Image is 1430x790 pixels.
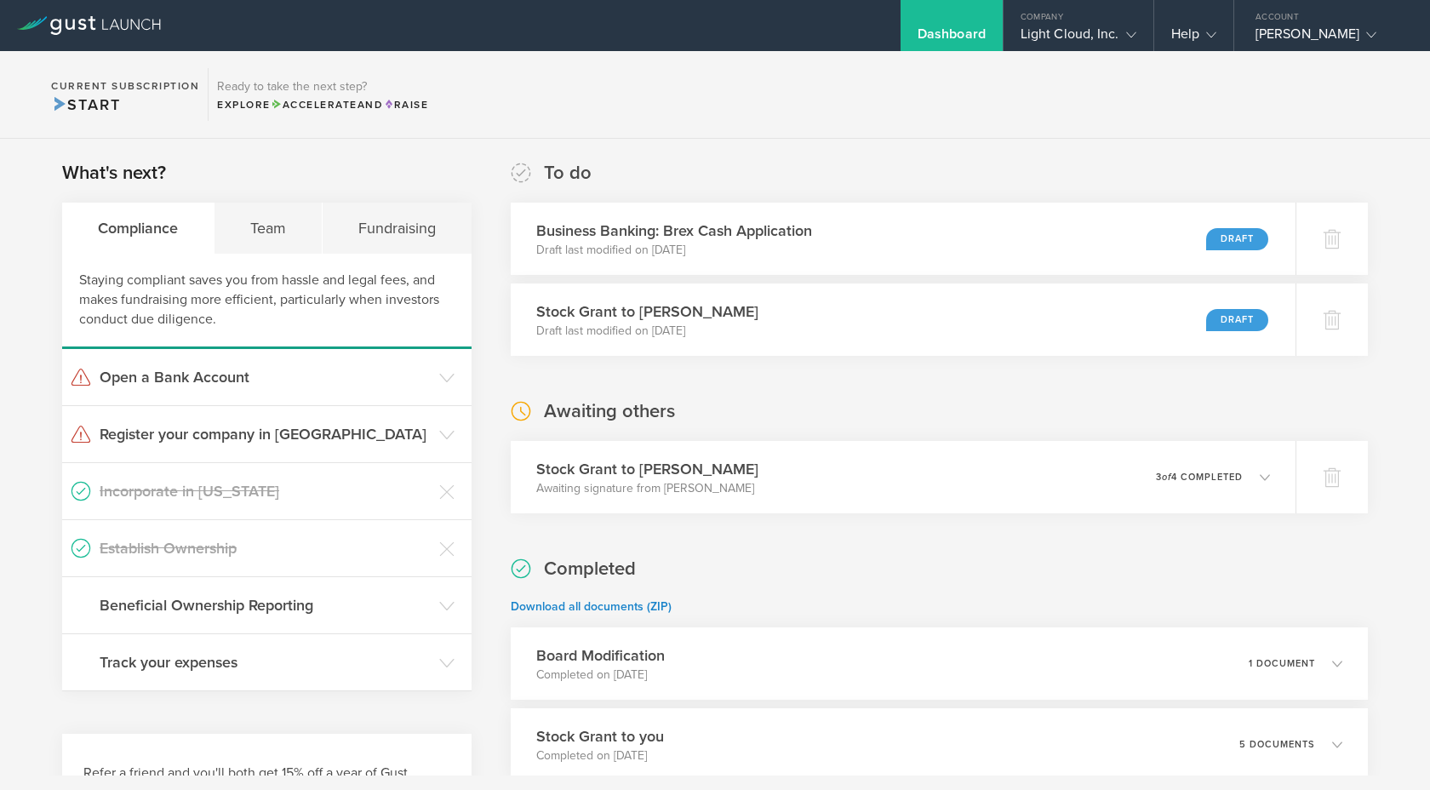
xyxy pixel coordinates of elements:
[536,747,664,764] p: Completed on [DATE]
[536,667,665,684] p: Completed on [DATE]
[536,220,812,242] h3: Business Banking: Brex Cash Application
[1162,472,1171,483] em: of
[62,161,166,186] h2: What's next?
[51,81,199,91] h2: Current Subscription
[536,323,758,340] p: Draft last modified on [DATE]
[271,99,384,111] span: and
[214,203,323,254] div: Team
[100,537,431,559] h3: Establish Ownership
[536,480,758,497] p: Awaiting signature from [PERSON_NAME]
[536,725,664,747] h3: Stock Grant to you
[1206,228,1268,250] div: Draft
[544,161,592,186] h2: To do
[511,203,1296,275] div: Business Banking: Brex Cash ApplicationDraft last modified on [DATE]Draft
[511,599,672,614] a: Download all documents (ZIP)
[100,423,431,445] h3: Register your company in [GEOGRAPHIC_DATA]
[1239,740,1315,749] p: 5 documents
[51,95,120,114] span: Start
[1249,659,1315,668] p: 1 document
[536,301,758,323] h3: Stock Grant to [PERSON_NAME]
[217,97,428,112] div: Explore
[100,594,431,616] h3: Beneficial Ownership Reporting
[62,254,472,349] div: Staying compliant saves you from hassle and legal fees, and makes fundraising more efficient, par...
[1021,26,1136,51] div: Light Cloud, Inc.
[1256,26,1400,51] div: [PERSON_NAME]
[271,99,357,111] span: Accelerate
[1206,309,1268,331] div: Draft
[536,458,758,480] h3: Stock Grant to [PERSON_NAME]
[918,26,986,51] div: Dashboard
[1156,472,1243,482] p: 3 4 completed
[536,644,665,667] h3: Board Modification
[536,242,812,259] p: Draft last modified on [DATE]
[383,99,428,111] span: Raise
[208,68,437,121] div: Ready to take the next step?ExploreAccelerateandRaise
[544,399,675,424] h2: Awaiting others
[100,480,431,502] h3: Incorporate in [US_STATE]
[100,651,431,673] h3: Track your expenses
[217,81,428,93] h3: Ready to take the next step?
[1171,26,1216,51] div: Help
[1345,708,1430,790] iframe: Chat Widget
[100,366,431,388] h3: Open a Bank Account
[544,557,636,581] h2: Completed
[511,283,1296,356] div: Stock Grant to [PERSON_NAME]Draft last modified on [DATE]Draft
[323,203,472,254] div: Fundraising
[62,203,214,254] div: Compliance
